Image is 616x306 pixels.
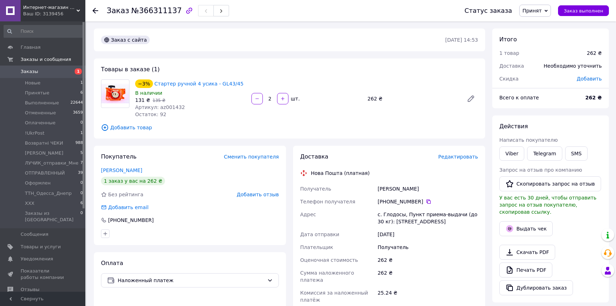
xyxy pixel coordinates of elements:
span: Товары и услуги [21,244,61,250]
button: Заказ выполнен [558,5,609,16]
span: Заказ [107,6,129,15]
div: [PHONE_NUMBER] [107,217,154,224]
div: 262 ₴ [587,50,602,57]
a: Viber [499,146,524,161]
span: Отзывы [21,286,39,293]
div: [PHONE_NUMBER] [378,198,478,205]
span: Оплата [101,260,123,266]
div: шт. [289,95,301,102]
a: Telegram [527,146,562,161]
div: [PERSON_NAME] [376,182,479,195]
b: 262 ₴ [585,95,602,100]
span: Заказ выполнен [564,8,603,14]
span: ЛУЧИК_отправки_Мне [25,160,78,166]
span: 7 [80,160,83,166]
span: 6 [80,90,83,96]
button: Скопировать запрос на отзыв [499,176,601,191]
span: Принятые [25,90,49,96]
div: 262 ₴ [376,266,479,286]
span: 1 [80,80,83,86]
span: Всего к оплате [499,95,539,100]
span: Интернет-магазин "Агровеломотозапчасти" [23,4,76,11]
span: Адрес [300,212,316,217]
span: №366311137 [131,6,182,15]
div: 262 ₴ [376,254,479,266]
a: [PERSON_NAME] [101,167,142,173]
div: Ваш ID: 3139456 [23,11,85,17]
span: 0 [80,180,83,186]
span: Телефон получателя [300,199,355,204]
span: Получатель [300,186,331,192]
div: 1 заказ у вас на 262 ₴ [101,177,165,185]
img: Стартер ручной 4 усика - GL43/45 [101,84,129,103]
span: В наличии [135,90,162,96]
span: Выполненные [25,100,59,106]
span: 1 [75,68,82,74]
div: Вернуться назад [92,7,98,14]
button: Выдать чек [499,221,553,236]
div: 262 ₴ [365,94,461,104]
span: Дата отправки [300,232,339,237]
div: Заказ с сайта [101,36,150,44]
a: Редактировать [464,92,478,106]
a: Печать PDF [499,263,552,278]
span: Артикул: az001432 [135,104,185,110]
a: Стартер ручной 4 усика - GL43/45 [154,81,244,87]
div: Добавить email [100,204,149,211]
div: Добавить email [107,204,149,211]
span: Оценочная стоимость [300,257,358,263]
div: Статус заказа [464,7,512,14]
span: Добавить отзыв [237,192,279,197]
time: [DATE] 14:53 [445,37,478,43]
span: 131 ₴ [135,97,150,103]
span: Сменить покупателя [224,154,279,160]
div: −3% [135,79,153,88]
span: Новые [25,80,41,86]
span: Отмененные [25,110,56,116]
span: Без рейтинга [108,192,143,197]
span: 3659 [73,110,83,116]
span: Итого [499,36,517,43]
div: Необходимо уточнить [540,58,606,74]
div: Нова Пошта (платная) [309,170,371,177]
span: Заказы [21,68,38,75]
span: Уведомления [21,256,53,262]
span: Доставка [300,153,328,160]
input: Поиск [4,25,84,38]
span: 0 [80,190,83,197]
span: Запрос на отзыв про компанию [499,167,582,173]
span: ТТН_Одесса_Днепр [25,190,72,197]
span: 5 [80,150,83,156]
span: Покупатель [101,153,137,160]
div: с. Глодосы, Пункт приема-выдачи (до 30 кг): [STREET_ADDRESS] [376,208,479,228]
div: Получатель [376,241,479,254]
span: Показатели работы компании [21,268,66,281]
span: У вас есть 30 дней, чтобы отправить запрос на отзыв покупателю, скопировав ссылку. [499,195,596,215]
span: Добавить товар [101,124,478,131]
span: Возвратні ЧЕКИ [25,140,63,146]
span: Сумма наложенного платежа [300,270,354,283]
span: 6 [80,200,83,207]
span: 1 [80,130,83,136]
span: Наложенный платеж [118,276,264,284]
span: 988 [75,140,83,146]
span: Оплаченные [25,120,55,126]
span: Оформлен [25,180,51,186]
span: 0 [80,120,83,126]
span: Доставка [499,63,524,69]
span: 1 товар [499,50,519,56]
span: 135 ₴ [153,98,165,103]
span: Комиссия за наложенный платёж [300,290,368,303]
span: Добавить [577,76,602,82]
span: Написать покупателю [499,137,558,143]
span: ХХХ [25,200,34,207]
button: SMS [565,146,588,161]
button: Дублировать заказ [499,280,573,295]
span: 39 [78,170,83,176]
span: Принят [522,8,542,14]
a: Скачать PDF [499,245,555,260]
div: [DATE] [376,228,479,241]
span: Заказы и сообщения [21,56,71,63]
span: Плательщик [300,244,333,250]
span: 0 [80,210,83,223]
